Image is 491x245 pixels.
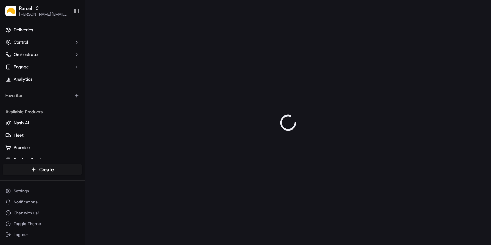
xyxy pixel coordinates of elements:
[19,12,68,17] button: [PERSON_NAME][EMAIL_ADDRESS][PERSON_NAME][DOMAIN_NAME]
[5,120,79,126] a: Nash AI
[3,130,82,141] button: Fleet
[39,166,54,173] span: Create
[3,208,82,218] button: Chat with us!
[14,39,28,45] span: Control
[14,232,28,237] span: Log out
[14,145,30,151] span: Promise
[3,197,82,207] button: Notifications
[5,6,16,16] img: Parsel
[14,76,32,82] span: Analytics
[3,118,82,128] button: Nash AI
[3,107,82,118] div: Available Products
[3,49,82,60] button: Orchestrate
[3,74,82,85] a: Analytics
[14,188,29,194] span: Settings
[14,221,41,227] span: Toggle Theme
[14,132,24,138] span: Fleet
[3,154,82,165] button: Product Catalog
[3,219,82,229] button: Toggle Theme
[3,90,82,101] div: Favorites
[14,210,39,216] span: Chat with us!
[5,145,79,151] a: Promise
[14,27,33,33] span: Deliveries
[5,157,79,163] a: Product Catalog
[3,37,82,48] button: Control
[5,132,79,138] a: Fleet
[3,142,82,153] button: Promise
[14,199,38,205] span: Notifications
[14,120,29,126] span: Nash AI
[14,52,38,58] span: Orchestrate
[3,164,82,175] button: Create
[3,62,82,72] button: Engage
[14,64,29,70] span: Engage
[3,186,82,196] button: Settings
[3,230,82,240] button: Log out
[19,5,32,12] button: Parsel
[14,157,46,163] span: Product Catalog
[3,3,71,19] button: ParselParsel[PERSON_NAME][EMAIL_ADDRESS][PERSON_NAME][DOMAIN_NAME]
[3,25,82,36] a: Deliveries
